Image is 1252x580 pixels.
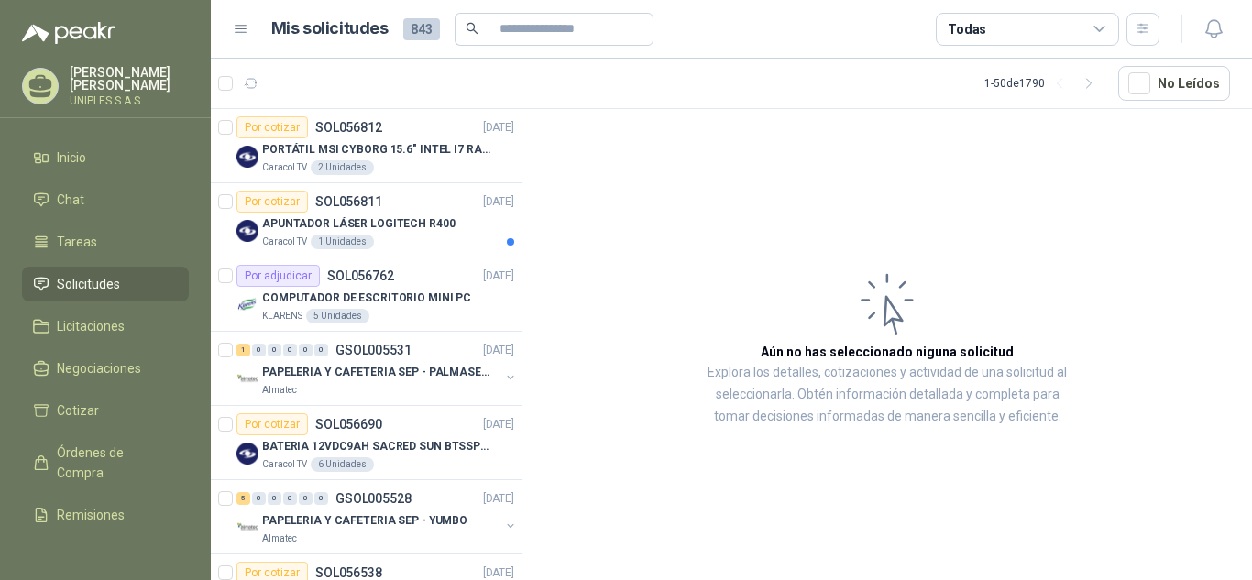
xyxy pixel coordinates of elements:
p: [PERSON_NAME] [PERSON_NAME] [70,66,189,92]
p: [DATE] [483,490,514,508]
img: Company Logo [236,368,258,390]
div: 2 Unidades [311,160,374,175]
div: 0 [252,344,266,356]
p: SOL056811 [315,195,382,208]
span: Tareas [57,232,97,252]
p: Caracol TV [262,235,307,249]
p: Almatec [262,531,297,546]
span: 843 [403,18,440,40]
span: Órdenes de Compra [57,443,171,483]
p: COMPUTADOR DE ESCRITORIO MINI PC [262,290,471,307]
a: 5 0 0 0 0 0 GSOL005528[DATE] Company LogoPAPELERIA Y CAFETERIA SEP - YUMBOAlmatec [236,487,518,546]
div: 0 [314,492,328,505]
span: Solicitudes [57,274,120,294]
div: 1 - 50 de 1790 [984,69,1104,98]
span: Chat [57,190,84,210]
p: Almatec [262,383,297,398]
p: Caracol TV [262,160,307,175]
p: SOL056538 [315,566,382,579]
div: 0 [299,492,313,505]
p: KLARENS [262,309,302,323]
a: Cotizar [22,393,189,428]
span: Remisiones [57,505,125,525]
p: PAPELERIA Y CAFETERIA SEP - PALMASECA [262,364,490,381]
div: 0 [268,492,281,505]
p: APUNTADOR LÁSER LOGITECH R400 [262,215,456,233]
img: Company Logo [236,443,258,465]
p: PAPELERIA Y CAFETERIA SEP - YUMBO [262,512,467,530]
p: [DATE] [483,193,514,211]
div: Por cotizar [236,191,308,213]
div: 0 [283,492,297,505]
a: Por cotizarSOL056690[DATE] Company LogoBATERIA 12VDC9AH SACRED SUN BTSSP12-9HRCaracol TV6 Unidades [211,406,522,480]
a: Tareas [22,224,189,259]
div: Por adjudicar [236,265,320,287]
p: Caracol TV [262,457,307,472]
span: Cotizar [57,400,99,421]
p: [DATE] [483,119,514,137]
span: search [466,22,478,35]
p: Explora los detalles, cotizaciones y actividad de una solicitud al seleccionarla. Obtén informaci... [706,362,1069,428]
p: [DATE] [483,268,514,285]
img: Logo peakr [22,22,115,44]
a: Inicio [22,140,189,175]
a: Negociaciones [22,351,189,386]
p: [DATE] [483,416,514,433]
a: Chat [22,182,189,217]
p: GSOL005531 [335,344,412,356]
a: Solicitudes [22,267,189,301]
p: BATERIA 12VDC9AH SACRED SUN BTSSP12-9HR [262,438,490,455]
div: 5 Unidades [306,309,369,323]
p: PORTÁTIL MSI CYBORG 15.6" INTEL I7 RAM 32GB - 1 TB / Nvidia GeForce RTX 4050 [262,141,490,159]
div: Todas [948,19,986,39]
div: Por cotizar [236,116,308,138]
img: Company Logo [236,220,258,242]
p: SOL056812 [315,121,382,134]
div: 6 Unidades [311,457,374,472]
a: Órdenes de Compra [22,435,189,490]
p: SOL056690 [315,418,382,431]
button: No Leídos [1118,66,1230,101]
div: 0 [268,344,281,356]
a: Licitaciones [22,309,189,344]
span: Inicio [57,148,86,168]
a: Por cotizarSOL056812[DATE] Company LogoPORTÁTIL MSI CYBORG 15.6" INTEL I7 RAM 32GB - 1 TB / Nvidi... [211,109,522,183]
a: Por cotizarSOL056811[DATE] Company LogoAPUNTADOR LÁSER LOGITECH R400Caracol TV1 Unidades [211,183,522,257]
img: Company Logo [236,146,258,168]
a: 1 0 0 0 0 0 GSOL005531[DATE] Company LogoPAPELERIA Y CAFETERIA SEP - PALMASECAAlmatec [236,339,518,398]
div: 1 [236,344,250,356]
img: Company Logo [236,294,258,316]
h1: Mis solicitudes [271,16,389,42]
h3: Aún no has seleccionado niguna solicitud [761,342,1014,362]
p: GSOL005528 [335,492,412,505]
div: 0 [252,492,266,505]
span: Negociaciones [57,358,141,378]
p: [DATE] [483,342,514,359]
a: Remisiones [22,498,189,532]
a: Por adjudicarSOL056762[DATE] Company LogoCOMPUTADOR DE ESCRITORIO MINI PCKLARENS5 Unidades [211,257,522,332]
div: 5 [236,492,250,505]
p: SOL056762 [327,269,394,282]
span: Licitaciones [57,316,125,336]
div: 0 [283,344,297,356]
p: UNIPLES S.A.S [70,95,189,106]
div: 0 [314,344,328,356]
div: 1 Unidades [311,235,374,249]
div: Por cotizar [236,413,308,435]
div: 0 [299,344,313,356]
img: Company Logo [236,517,258,539]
